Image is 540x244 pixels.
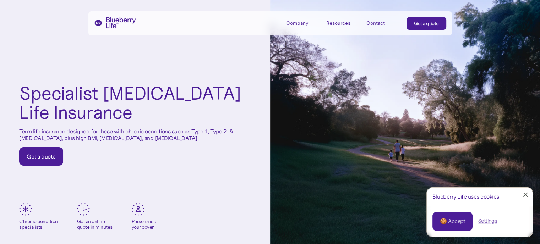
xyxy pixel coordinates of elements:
p: Term life insurance designed for those with chronic conditions such as Type 1, Type 2, & [MEDICAL... [19,128,251,142]
a: 🍪 Accept [432,212,473,231]
h1: Specialist [MEDICAL_DATA] Life Insurance [19,84,251,122]
div: Blueberry Life uses cookies [432,193,527,200]
div: Get a quote [27,153,56,160]
div: Company [286,20,308,26]
div: Get an online quote in minutes [77,218,113,231]
div: Personalise your cover [132,218,156,231]
a: Contact [366,17,398,29]
div: Resources [326,17,358,29]
a: Settings [478,217,497,225]
div: 🍪 Accept [440,217,465,225]
p: Blueberry Life™️ offers a unique approach to term life insurance. We specialise in offering tailo... [282,206,479,227]
a: home [94,17,136,28]
a: Close Cookie Popup [518,188,533,202]
a: Get a quote [19,147,63,166]
div: Company [286,17,318,29]
div: Resources [326,20,350,26]
a: Get a quote [407,17,446,30]
div: Contact [366,20,385,26]
div: Chronic condition specialists [19,218,58,231]
div: Get a quote [414,20,439,27]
